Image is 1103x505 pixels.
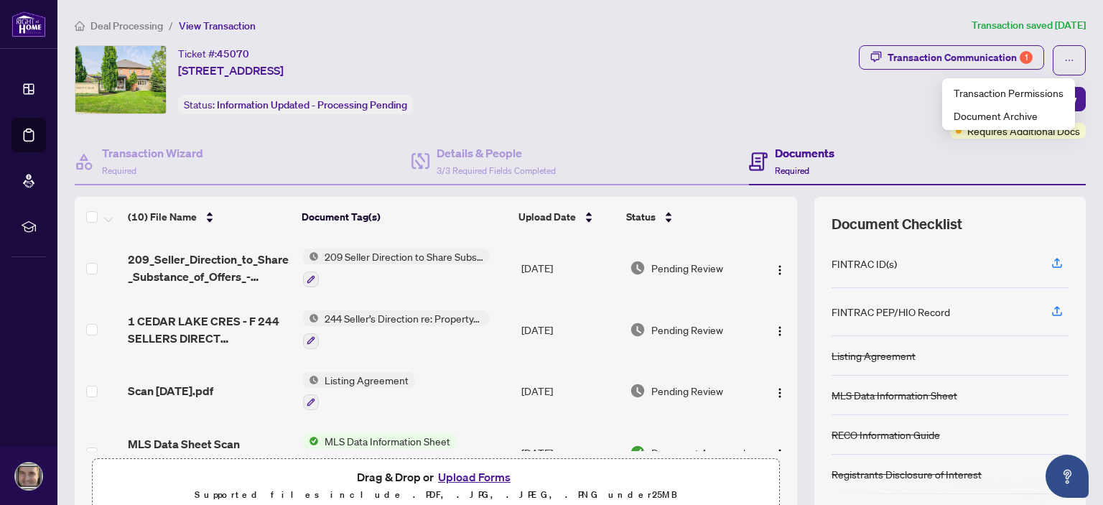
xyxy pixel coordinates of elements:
th: Document Tag(s) [296,197,513,237]
span: Pending Review [651,260,723,276]
button: Logo [768,256,791,279]
th: Status [620,197,755,237]
img: Document Status [630,383,646,399]
img: Profile Icon [15,463,42,490]
td: [DATE] [516,361,624,422]
img: Status Icon [303,249,319,264]
div: Transaction Communication [888,46,1033,69]
img: Logo [774,264,786,276]
span: Upload Date [518,209,576,225]
div: Listing Agreement [832,348,916,363]
span: 45070 [217,47,249,60]
img: IMG-W12332079_1.jpg [75,46,166,113]
span: (10) File Name [128,209,197,225]
div: RECO Information Guide [832,427,940,443]
img: Document Status [630,260,646,276]
span: View Transaction [179,19,256,32]
div: Status: [178,95,413,114]
img: Logo [774,387,786,399]
td: [DATE] [516,237,624,299]
button: Logo [768,441,791,464]
img: Status Icon [303,433,319,449]
button: Logo [768,379,791,402]
img: Document Status [630,322,646,338]
span: Drag & Drop or [357,468,515,486]
img: Logo [774,325,786,337]
button: Status Icon244 Seller’s Direction re: Property/Offers [303,310,489,349]
div: Ticket #: [178,45,249,62]
h4: Details & People [437,144,556,162]
span: Requires Additional Docs [967,123,1080,139]
span: ellipsis [1064,55,1074,65]
span: Required [102,165,136,176]
td: [DATE] [516,422,624,483]
span: 3/3 Required Fields Completed [437,165,556,176]
span: 1 CEDAR LAKE CRES - F 244 SELLERS DIRECT OFFERS_[DATE] 19_30_10.pdf [128,312,291,347]
span: MLS Data Sheet Scan [DATE].pdf [128,435,291,470]
div: 1 [1020,51,1033,64]
span: 209_Seller_Direction_to_Share_Substance_of_Offers_-_PropTx-[PERSON_NAME].pdf [128,251,291,285]
button: Upload Forms [434,468,515,486]
span: Deal Processing [90,19,163,32]
div: MLS Data Information Sheet [832,387,957,403]
div: FINTRAC ID(s) [832,256,897,272]
span: Transaction Permissions [954,85,1064,101]
button: Transaction Communication1 [859,45,1044,70]
span: Document Approved [651,445,745,460]
span: Status [626,209,656,225]
h4: Documents [775,144,834,162]
article: Transaction saved [DATE] [972,17,1086,34]
img: Status Icon [303,372,319,388]
span: Document Archive [954,108,1064,124]
img: Logo [774,448,786,460]
span: Information Updated - Processing Pending [217,98,407,111]
span: Pending Review [651,383,723,399]
span: Scan [DATE].pdf [128,382,213,399]
span: Listing Agreement [319,372,414,388]
button: Status IconListing Agreement [303,372,414,411]
p: Supported files include .PDF, .JPG, .JPEG, .PNG under 25 MB [101,486,771,504]
span: Pending Review [651,322,723,338]
button: Open asap [1046,455,1089,498]
span: 209 Seller Direction to Share Substance of Offers [319,249,489,264]
th: (10) File Name [122,197,296,237]
span: Document Checklist [832,214,962,234]
span: [STREET_ADDRESS] [178,62,284,79]
button: Status Icon209 Seller Direction to Share Substance of Offers [303,249,489,287]
span: home [75,21,85,31]
img: logo [11,11,46,37]
span: Required [775,165,809,176]
span: MLS Data Information Sheet [319,433,456,449]
h4: Transaction Wizard [102,144,203,162]
img: Document Status [630,445,646,460]
div: FINTRAC PEP/HIO Record [832,304,950,320]
div: Registrants Disclosure of Interest [832,466,982,482]
th: Upload Date [513,197,620,237]
img: Status Icon [303,310,319,326]
li: / [169,17,173,34]
span: 244 Seller’s Direction re: Property/Offers [319,310,489,326]
button: Logo [768,318,791,341]
button: Status IconMLS Data Information Sheet [303,433,456,472]
td: [DATE] [516,299,624,361]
